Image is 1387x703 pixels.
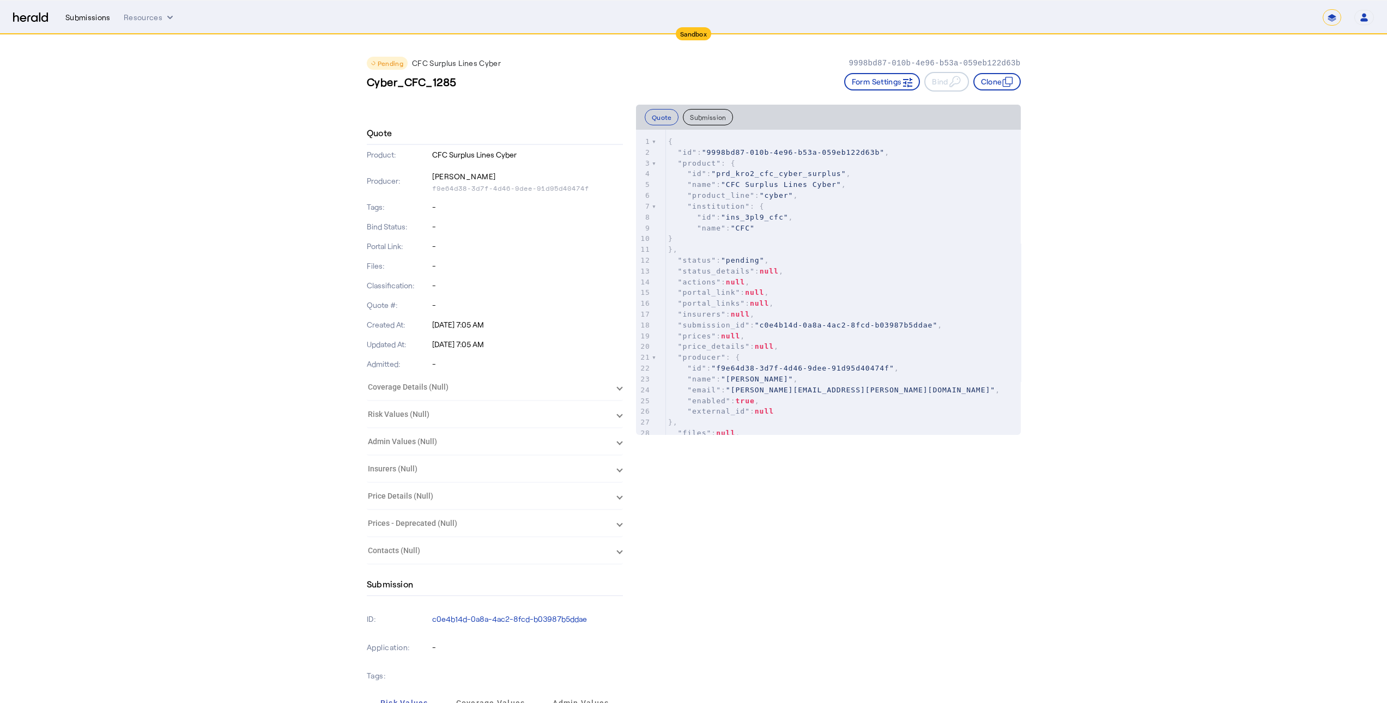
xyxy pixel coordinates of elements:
p: c0e4b14d-0a8a-4ac2-8fcd-b03987b5ddae [432,614,623,625]
span: "price_details" [678,342,750,350]
span: : , [668,191,798,199]
p: Files: [367,260,431,271]
span: "id" [678,148,697,156]
div: 27 [636,417,652,428]
span: "CFC Surplus Lines Cyber" [721,180,841,189]
div: 6 [636,190,652,201]
span: "[PERSON_NAME]" [721,375,793,383]
herald-code-block: quote [636,130,1021,435]
span: : , [668,429,741,437]
div: 18 [636,320,652,331]
button: Form Settings [844,73,920,90]
span: null [726,278,745,286]
span: : , [668,180,846,189]
span: }, [668,418,678,426]
span: : , [668,256,769,264]
div: 16 [636,298,652,309]
span: null [731,310,750,318]
span: : , [668,364,899,372]
div: 28 [636,428,652,439]
span: "portal_link" [678,288,741,296]
p: - [432,280,623,291]
p: CFC Surplus Lines Cyber [432,149,623,160]
span: "status_details" [678,267,755,275]
p: - [432,221,623,232]
img: Herald Logo [13,13,48,23]
span: "ins_3pl9_cfc" [721,213,789,221]
div: 14 [636,277,652,288]
span: : , [668,332,745,340]
span: null [745,288,764,296]
span: : , [668,267,784,275]
span: "external_id" [687,407,750,415]
span: "prices" [678,332,717,340]
div: 1 [636,136,652,147]
div: 23 [636,374,652,385]
span: "pending" [721,256,764,264]
span: : [668,407,774,415]
span: "prd_kro2_cfc_cyber_surplus" [711,169,846,178]
span: : , [668,288,769,296]
p: [DATE] 7:05 AM [432,339,623,350]
p: Bind Status: [367,221,431,232]
span: "files" [678,429,712,437]
span: "portal_links" [678,299,746,307]
span: "cyber" [760,191,794,199]
div: 5 [636,179,652,190]
div: 8 [636,212,652,223]
span: : , [668,278,750,286]
div: 10 [636,233,652,244]
span: null [755,342,774,350]
span: "name" [697,224,726,232]
div: 17 [636,309,652,320]
h4: Quote [367,126,392,140]
p: Quote #: [367,300,431,311]
span: : , [668,375,798,383]
button: Submission [683,109,733,125]
div: 4 [636,168,652,179]
p: Application: [367,640,431,655]
div: 15 [636,287,652,298]
span: : , [668,148,889,156]
span: : , [668,310,755,318]
p: 9998bd87-010b-4e96-b53a-059eb122d63b [849,58,1020,69]
div: 20 [636,341,652,352]
p: Tags: [367,668,431,683]
button: Bind [924,72,968,92]
span: "status" [678,256,717,264]
span: "id" [697,213,716,221]
p: - [432,202,623,213]
span: "product" [678,159,721,167]
div: 7 [636,201,652,212]
span: : { [668,353,741,361]
p: Admitted: [367,359,431,369]
div: 12 [636,255,652,266]
span: "actions" [678,278,721,286]
div: 24 [636,385,652,396]
p: Updated At: [367,339,431,350]
div: 25 [636,396,652,407]
div: 9 [636,223,652,234]
span: null [750,299,769,307]
span: : { [668,159,736,167]
p: Portal Link: [367,241,431,252]
div: 21 [636,352,652,363]
span: "name" [687,375,716,383]
p: [PERSON_NAME] [432,169,623,184]
span: : , [668,169,851,178]
p: - [432,260,623,271]
span: "institution" [687,202,750,210]
div: 3 [636,158,652,169]
span: { [668,137,673,146]
p: Classification: [367,280,431,291]
span: } [668,234,673,243]
span: "9998bd87-010b-4e96-b53a-059eb122d63b" [702,148,885,156]
span: true [736,397,755,405]
p: - [432,241,623,252]
span: "CFC" [731,224,755,232]
span: : , [668,213,794,221]
span: : , [668,397,760,405]
span: null [760,267,779,275]
span: : [668,224,755,232]
span: "name" [687,180,716,189]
